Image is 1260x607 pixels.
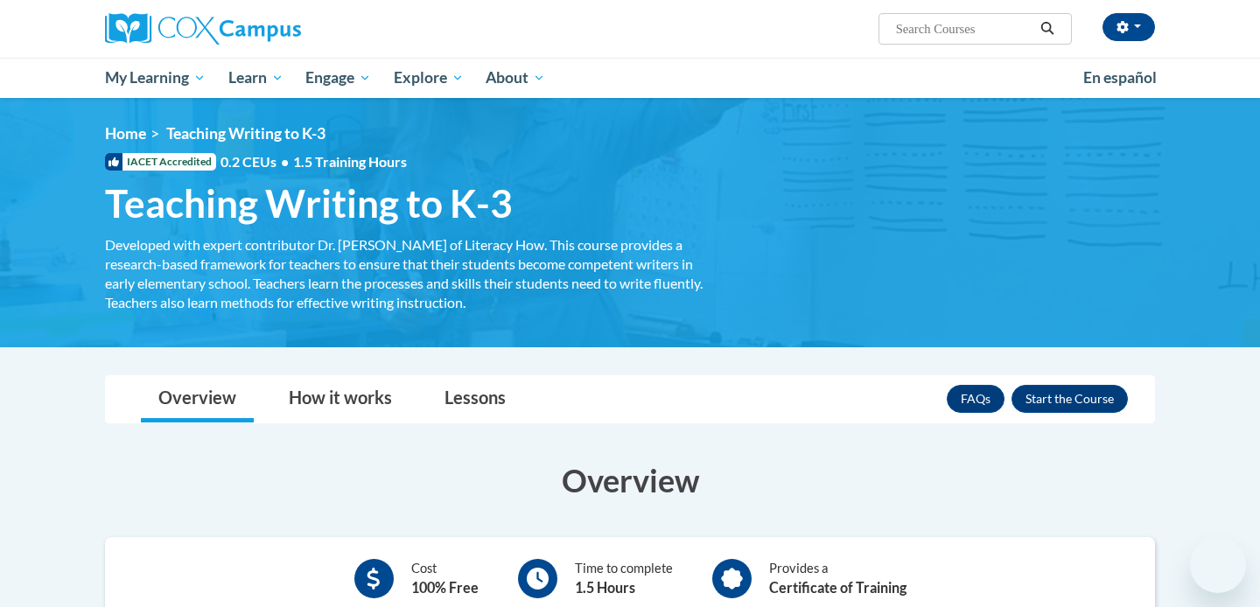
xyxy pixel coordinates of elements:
[575,579,635,596] b: 1.5 Hours
[105,124,146,143] a: Home
[575,559,673,598] div: Time to complete
[411,559,479,598] div: Cost
[141,376,254,422] a: Overview
[94,58,217,98] a: My Learning
[217,58,295,98] a: Learn
[105,13,301,45] img: Cox Campus
[394,67,464,88] span: Explore
[427,376,523,422] a: Lessons
[166,124,325,143] span: Teaching Writing to K-3
[79,58,1181,98] div: Main menu
[411,579,479,596] b: 100% Free
[105,67,206,88] span: My Learning
[1083,68,1157,87] span: En español
[228,67,283,88] span: Learn
[105,458,1155,502] h3: Overview
[947,385,1004,413] a: FAQs
[1102,13,1155,41] button: Account Settings
[293,153,407,170] span: 1.5 Training Hours
[1011,385,1128,413] button: Enroll
[475,58,557,98] a: About
[486,67,545,88] span: About
[220,152,407,171] span: 0.2 CEUs
[305,67,371,88] span: Engage
[382,58,475,98] a: Explore
[281,153,289,170] span: •
[271,376,409,422] a: How it works
[105,153,216,171] span: IACET Accredited
[769,579,906,596] b: Certificate of Training
[1190,537,1246,593] iframe: Button to launch messaging window
[105,180,513,227] span: Teaching Writing to K-3
[1072,59,1168,96] a: En español
[769,559,906,598] div: Provides a
[294,58,382,98] a: Engage
[894,18,1034,39] input: Search Courses
[105,235,709,312] div: Developed with expert contributor Dr. [PERSON_NAME] of Literacy How. This course provides a resea...
[105,13,437,45] a: Cox Campus
[1034,18,1060,39] button: Search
